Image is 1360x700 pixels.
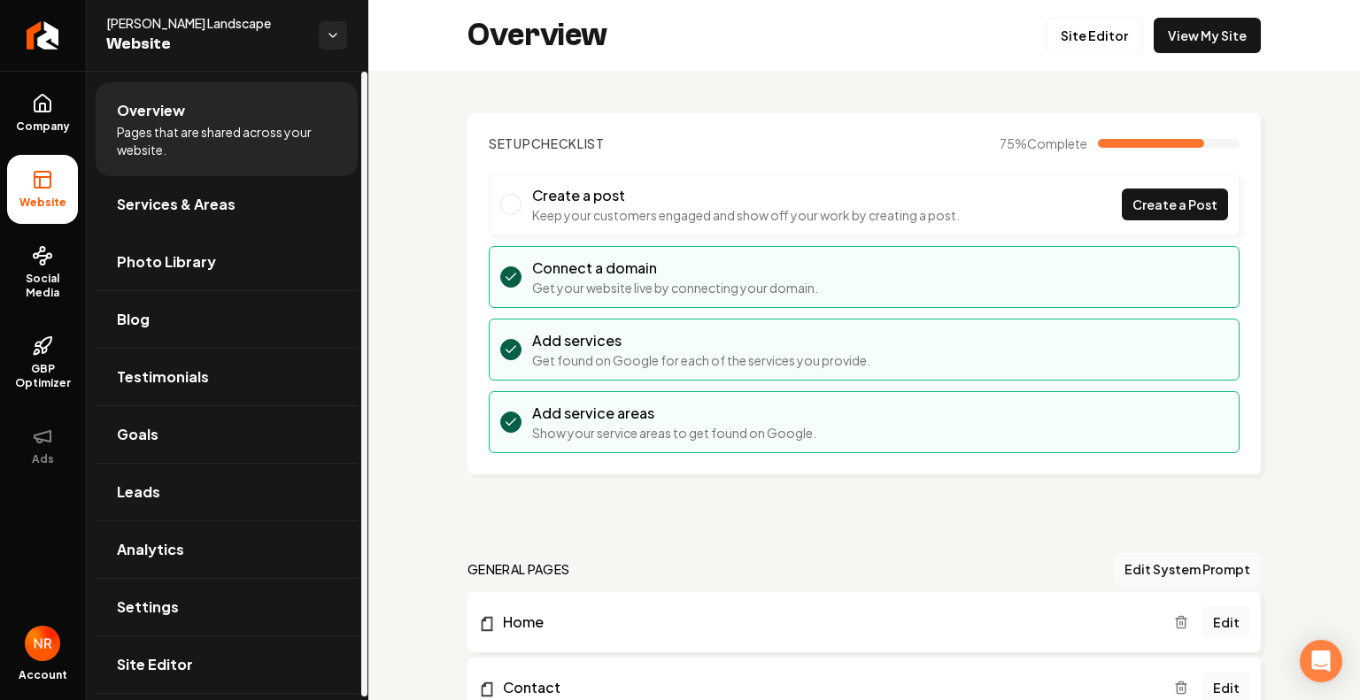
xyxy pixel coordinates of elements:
a: Social Media [7,231,78,314]
span: [PERSON_NAME] Landscape [106,14,305,32]
span: Site Editor [117,654,193,675]
img: Nate Raddatz [25,626,60,661]
a: Services & Areas [96,176,358,233]
p: Keep your customers engaged and show off your work by creating a post. [532,206,960,224]
a: Goals [96,406,358,463]
h2: general pages [467,560,570,578]
h2: Checklist [489,135,605,152]
h3: Add service areas [532,403,816,424]
span: Photo Library [117,251,216,273]
button: Ads [7,412,78,481]
span: Blog [117,309,150,330]
a: View My Site [1154,18,1261,53]
a: Analytics [96,521,358,578]
a: Site Editor [1046,18,1143,53]
span: Ads [25,452,61,466]
h3: Connect a domain [532,258,818,279]
a: Company [7,79,78,148]
div: Open Intercom Messenger [1300,640,1342,682]
a: Site Editor [96,636,358,693]
span: Setup [489,135,531,151]
img: Rebolt Logo [27,21,59,50]
p: Show your service areas to get found on Google. [532,424,816,442]
span: Social Media [7,272,78,300]
p: Get your website live by connecting your domain. [532,279,818,296]
a: Blog [96,291,358,348]
span: Overview [117,100,185,121]
a: GBP Optimizer [7,321,78,404]
h3: Add services [532,330,870,351]
span: Leads [117,481,160,503]
span: Create a Post [1132,196,1217,214]
span: Services & Areas [117,194,236,215]
button: Edit System Prompt [1114,553,1261,585]
span: 75 % [1000,135,1087,152]
span: Analytics [117,539,184,560]
a: Create a Post [1122,188,1228,220]
a: Home [478,612,1174,633]
span: Company [9,119,77,134]
span: Website [106,32,305,57]
h2: Overview [467,18,607,53]
a: Contact [478,677,1174,698]
span: Website [12,196,73,210]
p: Get found on Google for each of the services you provide. [532,351,870,369]
a: Testimonials [96,349,358,405]
span: Complete [1027,135,1087,151]
a: Leads [96,464,358,520]
span: GBP Optimizer [7,362,78,390]
span: Settings [117,596,179,618]
span: Testimonials [117,366,209,388]
a: Settings [96,579,358,635]
span: Pages that are shared across your website. [117,123,336,158]
a: Edit [1202,606,1250,638]
h3: Create a post [532,185,960,206]
button: Open user button [25,626,60,661]
a: Photo Library [96,234,358,290]
span: Goals [117,424,158,445]
span: Account [19,668,67,682]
